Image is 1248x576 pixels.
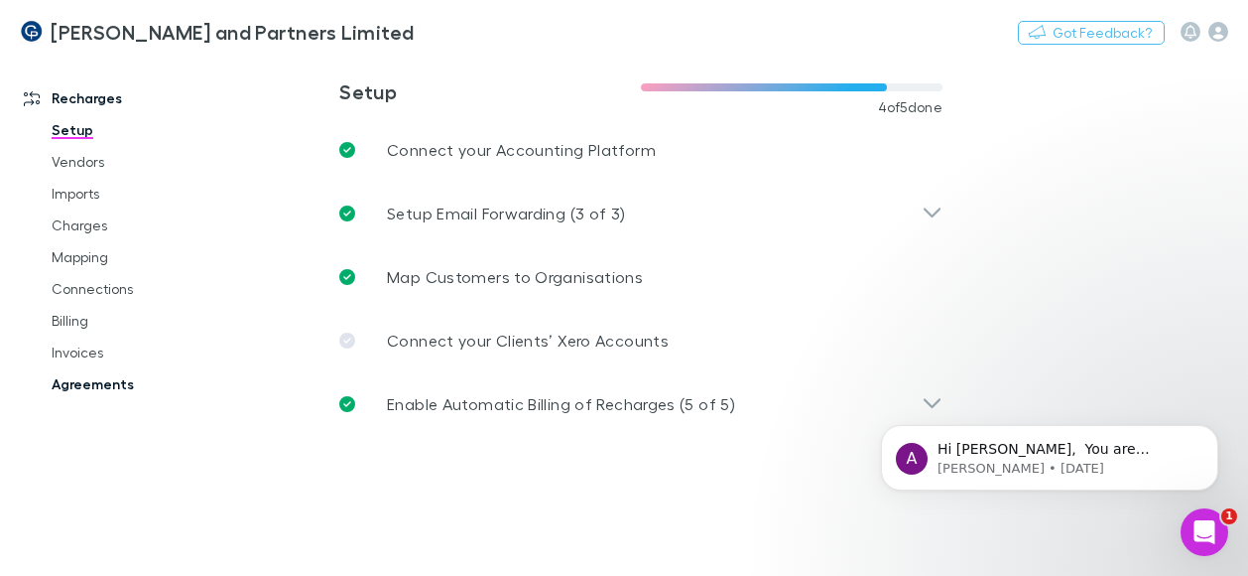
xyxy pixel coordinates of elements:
[32,241,251,273] a: Mapping
[32,114,251,146] a: Setup
[323,118,958,182] a: Connect your Accounting Platform
[323,182,958,245] div: Setup Email Forwarding (3 of 3)
[387,329,669,353] p: Connect your Clients’ Xero Accounts
[387,265,643,289] p: Map Customers to Organisations
[851,383,1248,522] iframe: Intercom notifications message
[32,305,251,337] a: Billing
[8,8,427,56] a: [PERSON_NAME] and Partners Limited
[32,337,251,368] a: Invoices
[323,245,958,309] a: Map Customers to Organisations
[32,146,251,178] a: Vendors
[878,99,943,115] span: 4 of 5 done
[387,392,735,416] p: Enable Automatic Billing of Recharges (5 of 5)
[1181,508,1228,556] iframe: Intercom live chat
[32,368,251,400] a: Agreements
[339,79,641,103] h3: Setup
[32,210,251,241] a: Charges
[4,82,251,114] a: Recharges
[32,273,251,305] a: Connections
[387,202,625,225] p: Setup Email Forwarding (3 of 3)
[1018,21,1165,45] button: Got Feedback?
[20,20,43,44] img: Coates and Partners Limited's Logo
[1221,508,1237,524] span: 1
[387,138,656,162] p: Connect your Accounting Platform
[323,372,958,436] div: Enable Automatic Billing of Recharges (5 of 5)
[51,20,415,44] h3: [PERSON_NAME] and Partners Limited
[32,178,251,210] a: Imports
[323,309,958,372] a: Connect your Clients’ Xero Accounts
